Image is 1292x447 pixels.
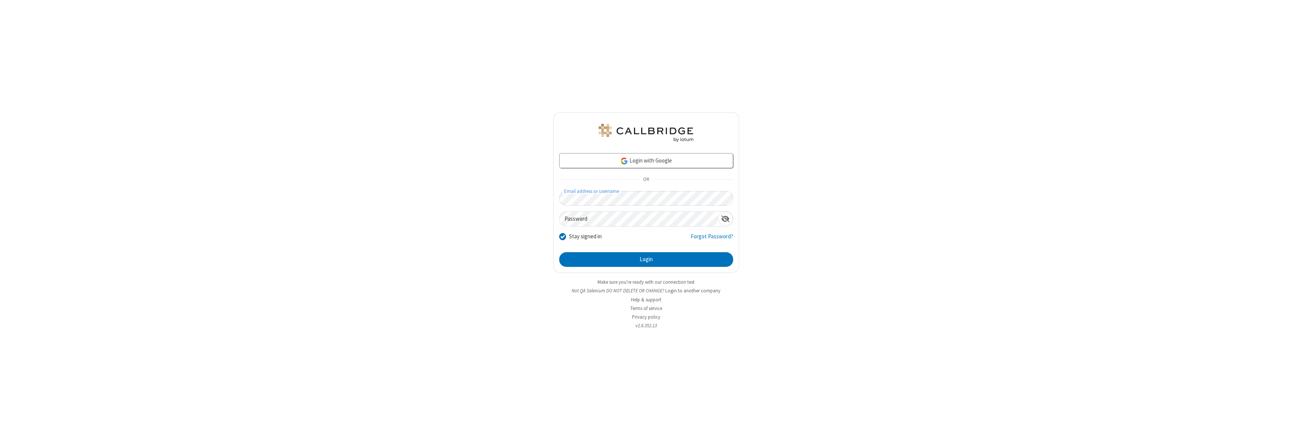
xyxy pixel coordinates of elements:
a: Help & support [631,296,661,303]
button: Login [559,252,733,267]
label: Stay signed in [569,232,602,241]
a: Login with Google [559,153,733,168]
li: Not QA Selenium DO NOT DELETE OR CHANGE? [553,287,739,294]
img: QA Selenium DO NOT DELETE OR CHANGE [597,124,695,142]
a: Forgot Password? [691,232,733,247]
input: Password [560,212,718,226]
div: Show password [718,212,733,226]
a: Privacy policy [632,314,660,320]
input: Email address or username [559,191,733,206]
a: Make sure you're ready with our connection test [598,279,694,285]
li: v2.6.352.13 [553,322,739,329]
button: Login to another company [665,287,720,294]
span: OR [640,175,652,185]
a: Terms of service [630,305,662,312]
img: google-icon.png [620,157,628,165]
